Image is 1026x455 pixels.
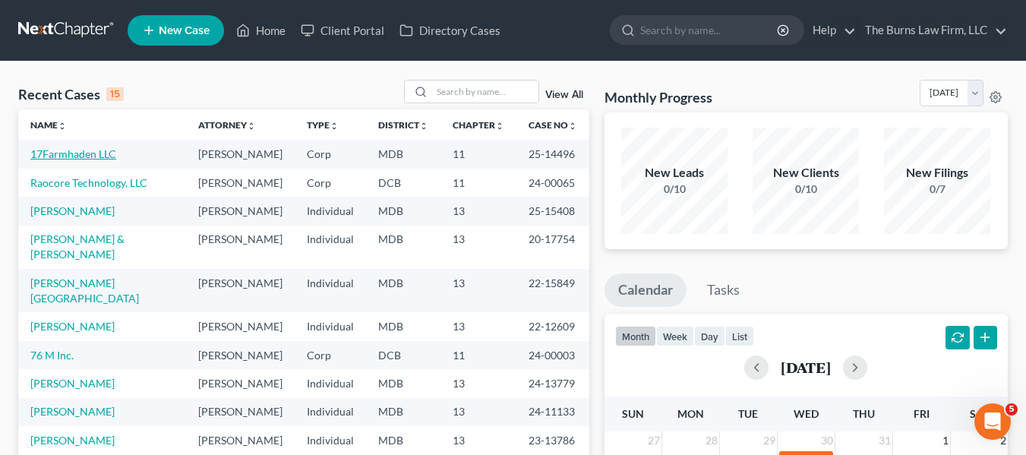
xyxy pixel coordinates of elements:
td: 13 [440,312,516,340]
td: 24-11133 [516,398,589,426]
td: 13 [440,398,516,426]
a: [PERSON_NAME] & [PERSON_NAME] [30,232,125,261]
td: 25-14496 [516,140,589,168]
td: [PERSON_NAME] [186,140,295,168]
td: Individual [295,426,366,454]
div: 0/10 [753,182,859,197]
td: 24-13779 [516,369,589,397]
span: 29 [762,431,777,450]
a: Nameunfold_more [30,119,67,131]
td: MDB [366,312,440,340]
td: Individual [295,269,366,312]
button: week [656,326,694,346]
td: 24-00065 [516,169,589,197]
span: Sun [622,407,644,420]
td: 24-00003 [516,341,589,369]
div: 15 [106,87,124,101]
span: Wed [794,407,819,420]
i: unfold_more [330,122,339,131]
td: DCB [366,341,440,369]
a: Districtunfold_more [378,119,428,131]
td: Corp [295,341,366,369]
a: The Burns Law Firm, LLC [857,17,1007,44]
td: MDB [366,226,440,269]
td: [PERSON_NAME] [186,369,295,397]
i: unfold_more [419,122,428,131]
span: 31 [877,431,892,450]
a: 17Farmhaden LLC [30,147,116,160]
td: 23-13786 [516,426,589,454]
a: Directory Cases [392,17,508,44]
a: [PERSON_NAME] [30,405,115,418]
td: 13 [440,269,516,312]
button: month [615,326,656,346]
td: 20-17754 [516,226,589,269]
td: [PERSON_NAME] [186,169,295,197]
a: Calendar [605,273,687,307]
td: DCB [366,169,440,197]
div: 0/7 [884,182,990,197]
span: Tue [738,407,758,420]
iframe: Intercom live chat [974,403,1011,440]
a: [PERSON_NAME] [30,320,115,333]
td: Corp [295,140,366,168]
td: 22-12609 [516,312,589,340]
a: Home [229,17,293,44]
td: 11 [440,341,516,369]
a: Chapterunfold_more [453,119,504,131]
td: MDB [366,140,440,168]
i: unfold_more [58,122,67,131]
input: Search by name... [432,81,538,103]
td: 13 [440,226,516,269]
td: Individual [295,312,366,340]
a: Help [805,17,856,44]
td: 13 [440,197,516,225]
td: [PERSON_NAME] [186,226,295,269]
h3: Monthly Progress [605,88,712,106]
span: 30 [819,431,835,450]
input: Search by name... [640,16,779,44]
span: Fri [914,407,930,420]
i: unfold_more [568,122,577,131]
td: [PERSON_NAME] [186,341,295,369]
a: Typeunfold_more [307,119,339,131]
a: View All [545,90,583,100]
a: Attorneyunfold_more [198,119,256,131]
a: [PERSON_NAME] [30,377,115,390]
a: [PERSON_NAME] [30,434,115,447]
td: Individual [295,226,366,269]
td: 13 [440,426,516,454]
button: list [725,326,754,346]
td: MDB [366,398,440,426]
a: Client Portal [293,17,392,44]
td: MDB [366,426,440,454]
div: New Clients [753,164,859,182]
span: New Case [159,25,210,36]
button: day [694,326,725,346]
a: Tasks [693,273,753,307]
i: unfold_more [495,122,504,131]
a: 76 M Inc. [30,349,74,362]
td: Corp [295,169,366,197]
span: 27 [646,431,661,450]
span: Thu [853,407,875,420]
div: 0/10 [621,182,728,197]
td: 11 [440,140,516,168]
a: [PERSON_NAME][GEOGRAPHIC_DATA] [30,276,139,305]
div: New Filings [884,164,990,182]
td: MDB [366,197,440,225]
i: unfold_more [247,122,256,131]
td: [PERSON_NAME] [186,312,295,340]
td: 25-15408 [516,197,589,225]
span: Mon [677,407,704,420]
td: 11 [440,169,516,197]
a: Case Nounfold_more [529,119,577,131]
span: 28 [704,431,719,450]
span: 2 [999,431,1008,450]
td: MDB [366,269,440,312]
span: 1 [941,431,950,450]
span: Sat [970,407,989,420]
div: New Leads [621,164,728,182]
a: [PERSON_NAME] [30,204,115,217]
td: 22-15849 [516,269,589,312]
